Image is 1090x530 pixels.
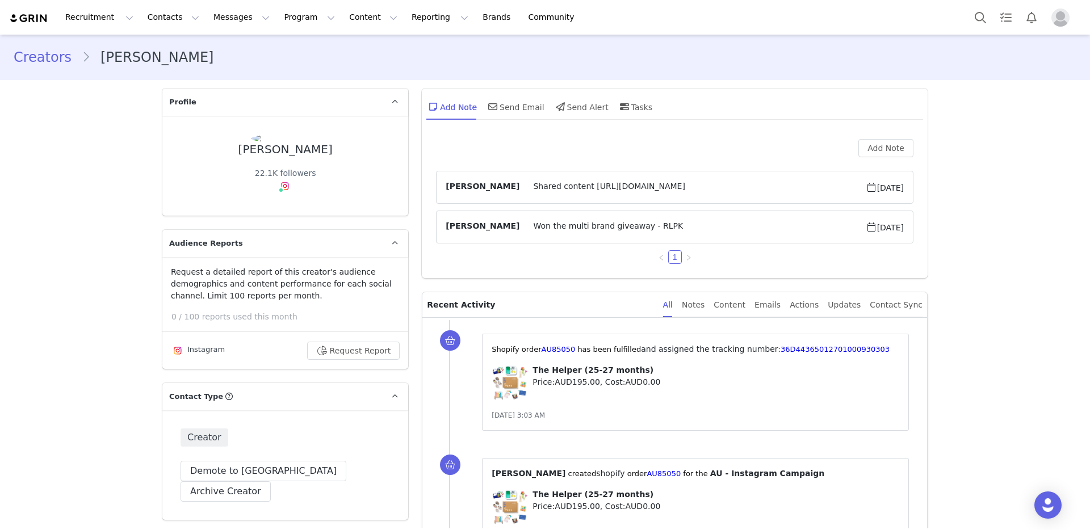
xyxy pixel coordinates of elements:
[596,469,624,478] span: shopify
[555,377,600,386] span: AUD195.00
[754,292,781,318] div: Emails
[993,5,1018,30] a: Tasks
[1019,5,1044,30] button: Notifications
[714,292,745,318] div: Content
[641,344,781,354] span: and assigned the tracking ⁨number⁩:
[1051,9,1070,27] img: placeholder-profile.jpg
[866,180,904,194] span: [DATE]
[626,502,661,511] span: AUD0.00
[171,266,400,302] p: Request a detailed report of this creator's audience demographics and content performance for eac...
[668,250,682,264] li: 1
[169,238,243,249] span: Audience Reports
[486,93,544,120] div: Send Email
[541,345,575,354] a: AU85050
[1034,491,1062,519] div: Open Intercom Messenger
[870,292,923,318] div: Contact Sync
[669,251,681,263] a: 1
[171,344,225,357] div: Instagram
[141,5,206,30] button: Contacts
[858,139,913,157] button: Add Note
[658,254,665,261] i: icon: left
[169,391,223,402] span: Contact Type
[533,490,653,499] span: The Helper (25-27 months)
[181,481,271,502] button: Archive Creator
[207,5,276,30] button: Messages
[169,96,196,108] span: Profile
[781,345,890,354] a: 36D44365012701000930303
[655,250,668,264] li: Previous Page
[173,346,182,355] img: instagram.svg
[181,428,228,447] span: Creator
[533,376,899,388] p: Price: , Cost:
[618,93,653,120] div: Tasks
[492,468,899,479] p: ⁨ ⁩ created⁨ ⁩⁨⁩ order⁨ ⁩ for the ⁨ ⁩
[663,292,673,318] div: All
[58,5,140,30] button: Recruitment
[277,5,342,30] button: Program
[476,5,521,30] a: Brands
[492,469,565,478] span: [PERSON_NAME]
[828,292,861,318] div: Updates
[519,180,865,194] span: Shared content [URL][DOMAIN_NAME]
[255,167,316,179] div: 22.1K followers
[968,5,993,30] button: Search
[647,469,681,478] a: AU85050
[492,411,545,419] span: [DATE] 3:03 AM
[405,5,475,30] button: Reporting
[533,500,899,512] p: Price: , Cost:
[307,342,400,360] button: Request Report
[626,377,661,386] span: AUD0.00
[682,250,695,264] li: Next Page
[790,292,819,318] div: Actions
[710,469,824,478] span: AU - Instagram Campaign
[251,134,320,143] img: 006a17be-c533-43e4-b69d-57400b7cdd94.jpg
[426,93,477,120] div: Add Note
[446,220,519,234] span: [PERSON_NAME]
[9,13,49,24] img: grin logo
[519,220,865,234] span: Won the multi brand giveaway - RLPK
[446,180,519,194] span: [PERSON_NAME]
[427,292,653,317] p: Recent Activity
[171,311,408,323] p: 0 / 100 reports used this month
[14,47,82,68] a: Creators
[181,461,346,481] button: Demote to [GEOGRAPHIC_DATA]
[555,502,600,511] span: AUD195.00
[554,93,609,120] div: Send Alert
[492,345,641,354] span: ⁨Shopify⁩ order⁨ ⁩ has been fulfilled
[522,5,586,30] a: Community
[280,182,290,191] img: instagram.svg
[682,292,705,318] div: Notes
[342,5,404,30] button: Content
[533,365,653,375] span: The Helper (25-27 months)
[685,254,692,261] i: icon: right
[866,220,904,234] span: [DATE]
[1045,9,1081,27] button: Profile
[238,143,333,156] div: [PERSON_NAME]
